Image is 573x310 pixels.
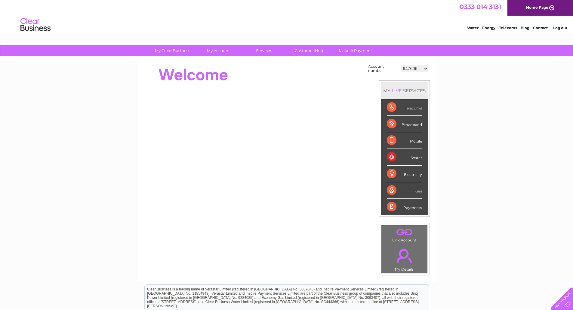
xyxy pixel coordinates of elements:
[381,225,428,244] td: Link Account
[390,88,403,94] div: LIVE
[285,45,334,56] a: Customer Help
[383,245,426,266] a: .
[239,45,289,56] a: Services
[381,244,428,273] td: My Details
[533,26,548,30] a: Contact
[482,26,495,30] a: Energy
[499,26,517,30] a: Telecoms
[381,82,428,99] div: MY SERVICES
[387,199,422,215] div: Payments
[148,45,197,56] a: My Clear Business
[387,166,422,182] div: Electricity
[460,3,501,11] a: 0333 014 3131
[553,26,567,30] a: Log out
[387,99,422,116] div: Telecoms
[521,26,529,30] a: Blog
[387,116,422,132] div: Broadband
[20,16,51,34] img: logo.png
[367,63,399,74] td: Account number
[193,45,243,56] a: My Account
[387,132,422,149] div: Mobile
[331,45,380,56] a: Make A Payment
[467,26,479,30] a: Water
[383,227,426,237] a: .
[387,182,422,199] div: Gas
[387,149,422,165] div: Water
[145,3,429,29] div: Clear Business is a trading name of Verastar Limited (registered in [GEOGRAPHIC_DATA] No. 3667643...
